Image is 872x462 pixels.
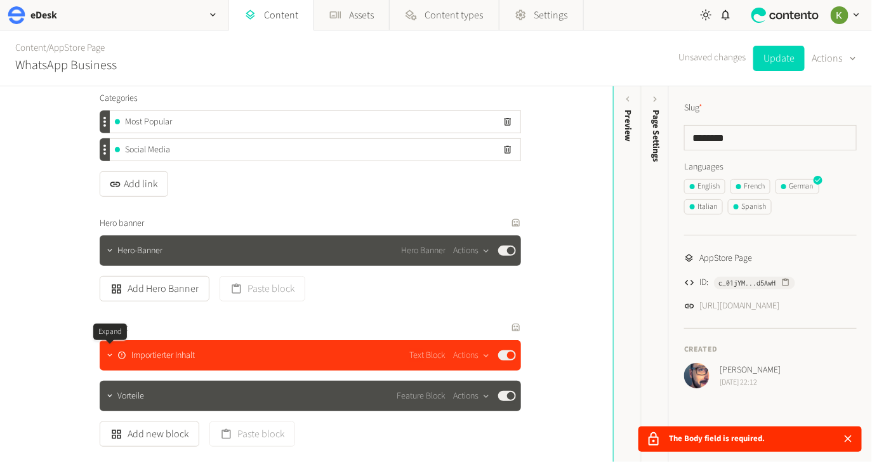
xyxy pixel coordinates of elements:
[30,8,57,23] h2: eDesk
[93,324,127,340] div: Expand
[8,6,25,24] img: eDesk
[453,388,491,404] button: Actions
[669,433,765,445] p: The Body field is required.
[684,363,710,388] img: Josh Angell
[831,6,849,24] img: Keelin Terry
[684,161,857,174] label: Languages
[534,8,568,23] span: Settings
[812,46,857,71] button: Actions
[425,8,484,23] span: Content types
[117,390,144,403] span: Vorteile
[719,277,776,289] span: c_01jYM...d5AwH
[776,179,819,194] button: German
[720,377,781,388] span: [DATE] 22:12
[49,41,105,55] a: AppStore Page
[700,252,753,265] span: AppStore Page
[649,110,663,162] span: Page Settings
[220,276,305,301] button: Paste block
[100,421,199,447] button: Add new block
[736,181,765,192] div: French
[690,181,720,192] div: English
[690,201,717,213] div: Italian
[409,349,446,362] span: Text Block
[720,364,781,377] span: [PERSON_NAME]
[401,244,446,258] span: Hero Banner
[453,348,491,363] button: Actions
[453,243,491,258] button: Actions
[100,217,144,230] span: Hero banner
[728,199,772,214] button: Spanish
[46,41,49,55] span: /
[684,199,723,214] button: Italian
[753,46,805,71] button: Update
[730,179,770,194] button: French
[397,390,446,403] span: Feature Block
[700,276,709,289] span: ID:
[684,344,857,355] h4: Created
[100,322,128,335] span: Content
[714,277,795,289] button: c_01jYM...d5AwH
[15,41,46,55] a: Content
[684,179,725,194] button: English
[209,421,295,447] button: Paste block
[125,115,172,129] span: Most Popular
[621,110,635,142] div: Preview
[117,244,162,258] span: Hero-Banner
[100,276,209,301] button: Add Hero Banner
[781,181,814,192] div: German
[100,92,138,105] span: Categories
[15,56,117,75] h2: WhatsApp Business
[678,51,746,65] span: Unsaved changes
[684,102,703,115] label: Slug
[734,201,766,213] div: Spanish
[700,300,780,313] a: [URL][DOMAIN_NAME]
[125,143,170,157] span: Social Media
[131,349,195,362] span: Importierter Inhalt
[100,171,168,197] button: Add link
